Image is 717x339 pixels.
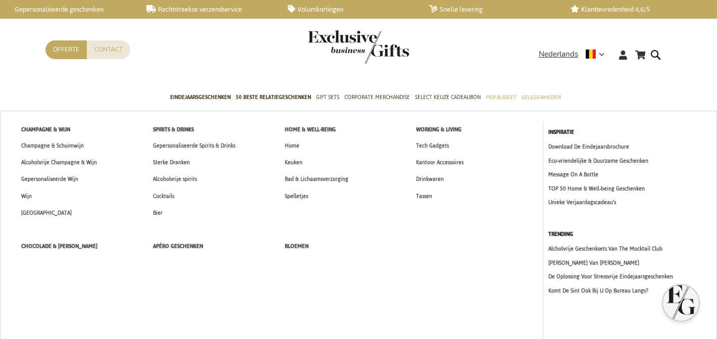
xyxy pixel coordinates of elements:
span: Sterke Dranken [153,157,190,168]
span: Tassen [416,191,432,202]
span: Home [285,140,299,151]
span: Cocktails [153,191,174,202]
a: Komt De Sint Ook Bij U Op Bureau Langs? [548,286,712,295]
span: [GEOGRAPHIC_DATA] [21,208,72,218]
span: 50 beste relatiegeschenken [236,92,311,103]
span: Gepersonaliseerde Spirits & Drinks [153,140,235,151]
span: Drinkwaren [416,174,444,184]
a: Contact [87,40,130,59]
a: Rechtstreekse verzendservice [146,5,272,14]
a: Unieke Verjaardagscadeau's [548,198,712,207]
a: Snelle levering [429,5,554,14]
span: Champagne & Schuimwijn [21,140,84,151]
span: Nederlands [539,49,578,60]
span: Bad & Lichaamsverzorging [285,174,348,184]
span: Bier [153,208,163,218]
span: Champagne & Wijn [21,124,70,135]
span: Keuken [285,157,302,168]
span: Working & Living [416,124,462,135]
span: Alcoholvrije Champagne & Wijn [21,157,97,168]
a: Download De Eindejaarsbrochure [548,142,712,151]
span: Corporate Merchandise [344,92,410,103]
strong: TRENDING [548,229,573,239]
strong: INSPIRATIE [548,127,574,137]
a: Gepersonaliseerde geschenken [5,5,130,14]
a: Eco-vriendelijke & Duurzame Geschenken [548,157,712,165]
span: Select Keuze Cadeaubon [415,92,481,103]
span: Apéro Geschenken [153,241,203,252]
a: Offerte [45,40,87,59]
span: Spelletjes [285,191,308,202]
span: Per Budget [486,92,516,103]
span: Gift Sets [316,92,339,103]
a: De Oplossing Voor Stressvrije Eindejaarsgeschenken [548,272,712,281]
img: Exclusive Business gifts logo [308,30,409,64]
span: Chocolade & [PERSON_NAME] [21,241,97,252]
span: Kantoor Accessoires [416,157,464,168]
a: Message On A Bottle [548,170,712,179]
a: Alcholvrije Geschenksets Van The Mocktail Club [548,245,712,253]
a: TOP 50 Home & Well-being Geschenken [548,184,712,193]
a: Klanttevredenheid 4,6/5 [571,5,696,14]
div: Nederlands [539,49,611,60]
span: Wijn [21,191,32,202]
span: Gelegenheden [521,92,560,103]
span: Spirits & Drinks [153,124,194,135]
span: Eindejaarsgeschenken [170,92,231,103]
a: store logo [308,30,358,64]
a: Volumkortingen [288,5,413,14]
span: Gepersonaliseerde Wijn [21,174,78,184]
span: Tech Gadgets [416,140,449,151]
span: Home & Well-being [285,124,336,135]
a: [PERSON_NAME] Van [PERSON_NAME] [548,259,712,267]
span: Alcoholvrije spirits [153,174,197,184]
span: Bloemen [285,241,309,252]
